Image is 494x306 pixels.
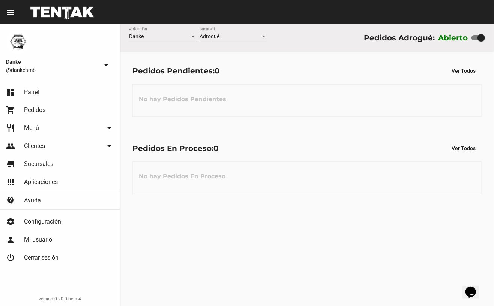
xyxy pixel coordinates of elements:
mat-icon: arrow_drop_down [105,142,114,151]
label: Abierto [438,32,468,44]
mat-icon: menu [6,8,15,17]
span: Danke [129,33,144,39]
button: Ver Todos [446,142,482,155]
mat-icon: contact_support [6,196,15,205]
span: @dankehmb [6,66,99,74]
mat-icon: shopping_cart [6,106,15,115]
span: 0 [213,144,219,153]
div: Pedidos Pendientes: [132,65,220,77]
span: Cerrar sesión [24,254,59,261]
span: Danke [6,57,99,66]
mat-icon: people [6,142,15,151]
iframe: chat widget [462,276,486,299]
mat-icon: dashboard [6,88,15,97]
mat-icon: person [6,235,15,244]
span: Clientes [24,142,45,150]
mat-icon: settings [6,217,15,226]
h3: No hay Pedidos Pendientes [133,88,232,110]
mat-icon: arrow_drop_down [102,61,111,70]
img: 1d4517d0-56da-456b-81f5-6111ccf01445.png [6,30,30,54]
span: Pedidos [24,106,45,114]
div: Pedidos En Proceso: [132,142,219,154]
mat-icon: arrow_drop_down [105,124,114,133]
span: Ayuda [24,197,41,204]
span: Adrogué [200,33,219,39]
span: Mi usuario [24,236,52,243]
span: 0 [215,66,220,75]
span: Ver Todos [452,68,476,74]
h3: No hay Pedidos En Proceso [133,165,231,188]
mat-icon: store [6,160,15,169]
div: version 0.20.0-beta.4 [6,295,114,303]
button: Ver Todos [446,64,482,78]
mat-icon: restaurant [6,124,15,133]
span: Ver Todos [452,145,476,151]
span: Aplicaciones [24,178,58,186]
div: Pedidos Adrogué: [364,32,435,44]
mat-icon: power_settings_new [6,253,15,262]
span: Panel [24,88,39,96]
span: Configuración [24,218,61,225]
span: Sucursales [24,160,53,168]
mat-icon: apps [6,178,15,187]
span: Menú [24,124,39,132]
